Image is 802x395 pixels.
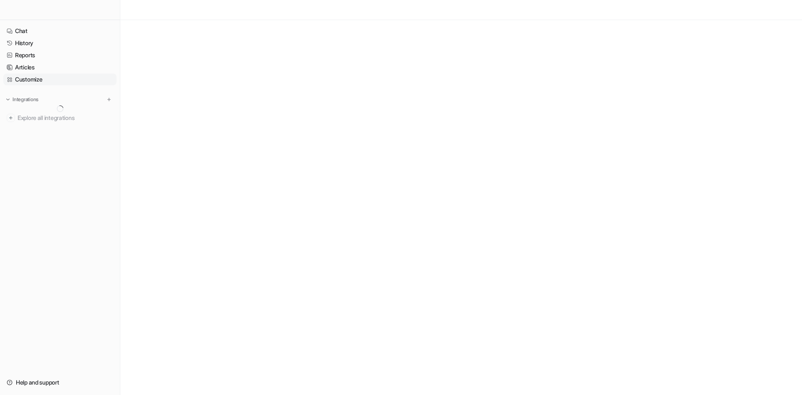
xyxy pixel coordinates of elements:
[7,114,15,122] img: explore all integrations
[3,61,117,73] a: Articles
[5,97,11,102] img: expand menu
[13,96,38,103] p: Integrations
[3,112,117,124] a: Explore all integrations
[3,25,117,37] a: Chat
[3,37,117,49] a: History
[3,377,117,388] a: Help and support
[18,111,113,125] span: Explore all integrations
[3,95,41,104] button: Integrations
[3,49,117,61] a: Reports
[106,97,112,102] img: menu_add.svg
[3,74,117,85] a: Customize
